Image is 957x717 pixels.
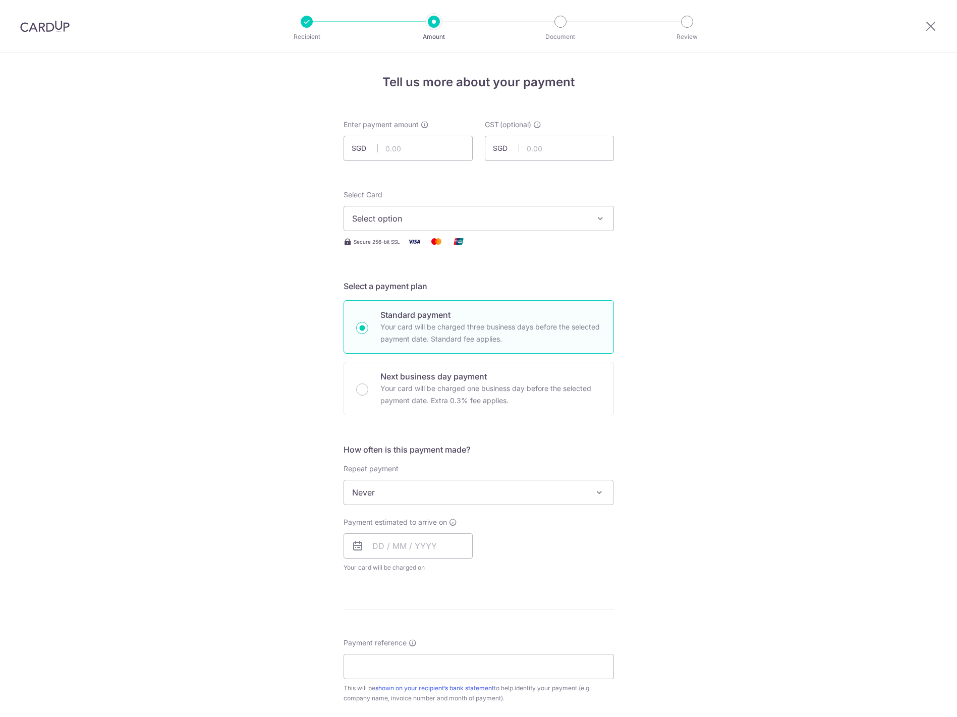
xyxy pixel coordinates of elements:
input: DD / MM / YYYY [344,533,473,559]
input: 0.00 [344,136,473,161]
span: (optional) [500,120,531,130]
span: GST [485,120,499,130]
span: Payment estimated to arrive on [344,517,447,527]
img: CardUp [20,20,70,32]
span: Enter payment amount [344,120,419,130]
p: Standard payment [380,309,601,321]
p: Amount [397,32,471,42]
span: Select option [352,212,587,225]
span: Never [344,480,613,505]
h5: Select a payment plan [344,280,614,292]
span: Your card will be charged on [344,563,473,573]
img: Union Pay [448,235,469,248]
input: 0.00 [485,136,614,161]
span: Payment reference [344,638,407,648]
img: Visa [404,235,424,248]
p: Recipient [269,32,344,42]
span: translation missing: en.payables.payment_networks.credit_card.summary.labels.select_card [344,190,382,199]
span: Secure 256-bit SSL [354,238,400,246]
span: SGD [352,143,378,153]
p: Your card will be charged three business days before the selected payment date. Standard fee appl... [380,321,601,345]
a: shown on your recipient’s bank statement [375,684,494,692]
label: Repeat payment [344,464,399,474]
span: SGD [493,143,519,153]
p: Next business day payment [380,370,601,382]
p: Review [650,32,724,42]
p: Your card will be charged one business day before the selected payment date. Extra 0.3% fee applies. [380,382,601,407]
h4: Tell us more about your payment [344,73,614,91]
div: This will be to help identify your payment (e.g. company name, invoice number and month of payment). [344,683,614,703]
h5: How often is this payment made? [344,444,614,456]
img: Mastercard [426,235,446,248]
p: Document [523,32,598,42]
button: Select option [344,206,614,231]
